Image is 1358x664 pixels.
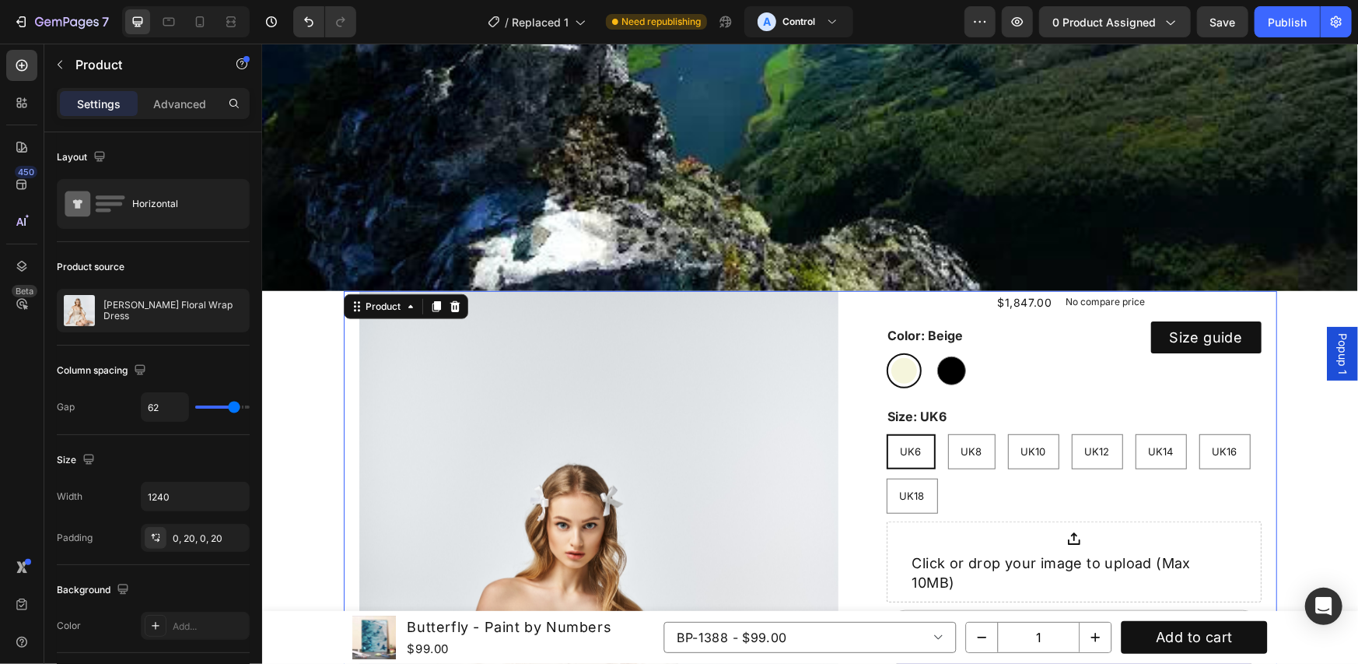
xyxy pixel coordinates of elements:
[103,300,243,321] p: [PERSON_NAME] Floral Wrap Dress
[57,400,75,414] div: Gap
[1039,6,1191,37] button: 0 product assigned
[887,402,912,414] span: UK14
[736,579,818,609] input: quantity
[782,14,815,30] h3: Control
[1268,14,1307,30] div: Publish
[12,285,37,297] div: Beta
[77,96,121,112] p: Settings
[144,571,352,595] h1: Butterfly - Paint by Numbers
[763,14,771,30] p: A
[57,531,93,545] div: Padding
[889,278,999,310] a: Size guide
[1073,290,1088,331] span: Popup 1
[638,446,663,458] span: UK18
[57,147,109,168] div: Layout
[57,450,98,471] div: Size
[1197,6,1248,37] button: Save
[625,364,687,383] legend: Size: UK6
[142,393,188,421] input: Auto
[621,15,701,29] span: Need republishing
[6,6,116,37] button: 7
[15,166,37,178] div: 450
[1305,588,1342,625] div: Open Intercom Messenger
[57,490,82,504] div: Width
[64,295,95,326] img: product feature img
[744,6,853,37] button: AControl
[1255,6,1320,37] button: Publish
[894,584,970,603] div: Add to cart
[733,248,791,270] div: $1,847.00
[57,360,149,381] div: Column spacing
[512,14,569,30] span: Replaced 1
[1052,14,1156,30] span: 0 product assigned
[705,579,736,609] button: decrement
[262,44,1358,664] iframe: To enrich screen reader interactions, please activate Accessibility in Grammarly extension settings
[142,483,249,511] input: Auto
[950,402,975,414] span: UK16
[102,12,109,31] p: 7
[818,579,849,609] button: increment
[57,260,124,274] div: Product source
[505,14,509,30] span: /
[57,619,81,633] div: Color
[173,532,246,546] div: 0, 20, 0, 20
[132,186,227,222] div: Horizontal
[1210,16,1236,29] span: Save
[699,402,720,414] span: UK8
[650,510,974,549] div: Click or drop your image to upload (Max 10MB)
[57,580,132,601] div: Background
[144,595,352,617] div: $99.00
[859,578,1006,610] button: Add to cart
[75,55,208,74] p: Product
[153,96,206,112] p: Advanced
[101,256,142,270] div: Product
[639,402,660,414] span: UK6
[804,254,884,263] p: No compare price
[293,6,356,37] div: Undo/Redo
[625,283,703,302] legend: Color: Beige
[759,402,784,414] span: UK10
[173,620,246,634] div: Add...
[823,402,848,414] span: UK12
